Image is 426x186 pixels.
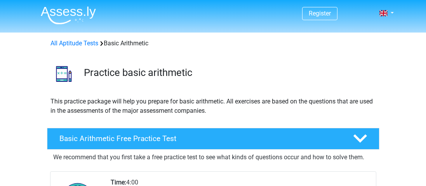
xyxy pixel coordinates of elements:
p: We recommend that you first take a free practice test to see what kinds of questions occur and ho... [53,153,373,162]
h4: Basic Arithmetic Free Practice Test [59,134,341,143]
a: All Aptitude Tests [50,40,98,47]
h3: Practice basic arithmetic [84,67,373,79]
b: Time: [111,179,126,186]
p: This practice package will help you prepare for basic arithmetic. All exercises are based on the ... [50,97,376,115]
img: Assessly [41,6,96,24]
img: basic arithmetic [47,57,80,90]
a: Basic Arithmetic Free Practice Test [44,128,383,150]
a: Register [309,10,331,17]
div: Basic Arithmetic [47,39,379,48]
